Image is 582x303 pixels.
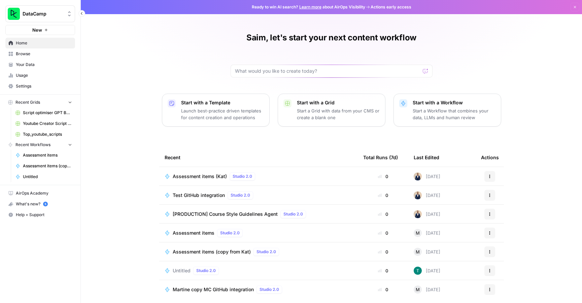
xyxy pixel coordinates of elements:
span: M [416,230,420,236]
div: [DATE] [414,248,440,256]
div: Actions [481,148,499,167]
a: Learn more [299,4,321,9]
button: New [5,25,75,35]
button: What's new? 5 [5,199,75,209]
span: Studio 2.0 [256,249,276,255]
a: Top_youtube_scripts [12,129,75,140]
span: Script optimiser GPT Build V2 Grid [23,110,72,116]
span: Assessment items (Kat) [173,173,227,180]
span: Recent Workflows [15,142,50,148]
span: Youtube Creator Script Optimisations [23,121,72,127]
img: 1pzjjafesc1p4waei0j6gv20f1t4 [414,191,422,199]
a: Assessment items (copy from Kat)Studio 2.0 [165,248,352,256]
span: Studio 2.0 [231,192,250,198]
a: Browse [5,48,75,59]
span: Ready to win AI search? about AirOps Visibility [252,4,365,10]
span: M [416,248,420,255]
span: Usage [16,72,72,78]
a: Home [5,38,75,48]
span: Untitled [173,267,191,274]
button: Recent Workflows [5,140,75,150]
img: 1pzjjafesc1p4waei0j6gv20f1t4 [414,210,422,218]
span: Studio 2.0 [220,230,240,236]
span: [PRODUCTION] Course Style Guidelines Agent [173,211,278,217]
div: What's new? [6,199,75,209]
span: Home [16,40,72,46]
img: DataCamp Logo [8,8,20,20]
div: 0 [363,173,403,180]
span: Assessment items [23,152,72,158]
div: Total Runs (7d) [363,148,398,167]
span: Studio 2.0 [283,211,303,217]
p: Start with a Template [181,99,264,106]
a: 5 [43,202,48,206]
button: Workspace: DataCamp [5,5,75,22]
span: Settings [16,83,72,89]
span: Your Data [16,62,72,68]
button: Start with a WorkflowStart a Workflow that combines your data, LLMs and human review [393,94,501,127]
div: 0 [363,267,403,274]
a: Youtube Creator Script Optimisations [12,118,75,129]
div: 0 [363,230,403,236]
span: Martine copy MC GitHub integration [173,286,254,293]
div: [DATE] [414,267,440,275]
div: Last Edited [414,148,439,167]
a: Settings [5,81,75,92]
button: Help + Support [5,209,75,220]
div: 0 [363,248,403,255]
div: [DATE] [414,285,440,294]
span: Studio 2.0 [233,173,252,179]
span: Assessment items (copy from Kat) [173,248,251,255]
div: Recent [165,148,352,167]
a: [PRODUCTION] Course Style Guidelines AgentStudio 2.0 [165,210,352,218]
div: [DATE] [414,210,440,218]
a: UntitledStudio 2.0 [165,267,352,275]
h1: Saim, let's start your next content workflow [246,32,416,43]
span: Top_youtube_scripts [23,131,72,137]
text: 5 [44,202,46,206]
a: Assessment items [12,150,75,161]
span: Assessment items (copy from Kat) [23,163,72,169]
span: Test GitHub integration [173,192,225,199]
p: Launch best-practice driven templates for content creation and operations [181,107,264,121]
span: Actions early access [371,4,411,10]
a: Assessment items (copy from Kat) [12,161,75,171]
a: Script optimiser GPT Build V2 Grid [12,107,75,118]
span: Assessment items [173,230,214,236]
span: New [32,27,42,33]
div: 0 [363,286,403,293]
img: wn6tqp3l7dxzzqfescwn5xt246uo [414,267,422,275]
a: Untitled [12,171,75,182]
p: Start a Grid with data from your CMS or create a blank one [297,107,380,121]
p: Start with a Workflow [413,99,495,106]
div: 0 [363,192,403,199]
p: Start a Workflow that combines your data, LLMs and human review [413,107,495,121]
button: Start with a TemplateLaunch best-practice driven templates for content creation and operations [162,94,270,127]
span: Help + Support [16,212,72,218]
input: What would you like to create today? [235,68,420,74]
span: Browse [16,51,72,57]
div: 0 [363,211,403,217]
div: [DATE] [414,229,440,237]
button: Recent Grids [5,97,75,107]
a: Martine copy MC GitHub integrationStudio 2.0 [165,285,352,294]
p: Start with a Grid [297,99,380,106]
a: Assessment itemsStudio 2.0 [165,229,352,237]
a: Your Data [5,59,75,70]
a: Test GitHub integrationStudio 2.0 [165,191,352,199]
span: Recent Grids [15,99,40,105]
a: Usage [5,70,75,81]
a: Assessment items (Kat)Studio 2.0 [165,172,352,180]
span: Studio 2.0 [196,268,216,274]
button: Start with a GridStart a Grid with data from your CMS or create a blank one [278,94,385,127]
a: AirOps Academy [5,188,75,199]
span: Untitled [23,174,72,180]
div: [DATE] [414,172,440,180]
span: DataCamp [23,10,63,17]
span: Studio 2.0 [260,287,279,293]
div: [DATE] [414,191,440,199]
img: 1pzjjafesc1p4waei0j6gv20f1t4 [414,172,422,180]
span: M [416,286,420,293]
span: AirOps Academy [16,190,72,196]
